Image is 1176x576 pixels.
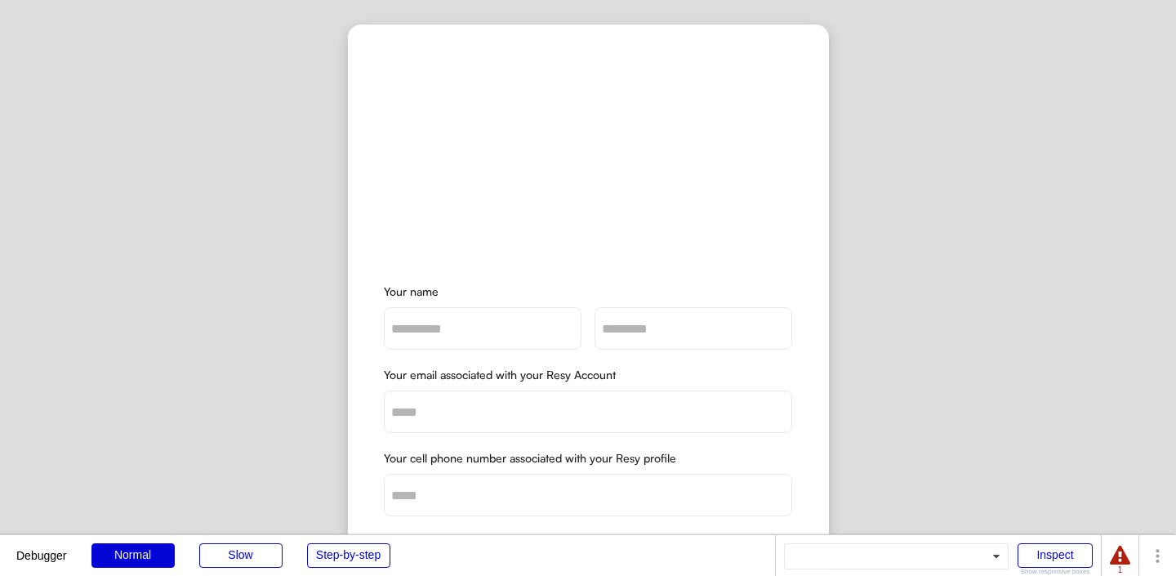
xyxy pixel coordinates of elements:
[384,453,792,464] div: Your cell phone number associated with your Resy profile
[307,543,390,568] div: Step-by-step
[384,286,792,297] div: Your name
[16,535,67,561] div: Debugger
[1018,569,1093,575] div: Show responsive boxes
[1110,566,1130,574] div: 1
[199,543,283,568] div: Slow
[384,369,792,381] div: Your email associated with your Resy Account
[91,543,175,568] div: Normal
[1018,543,1093,568] div: Inspect
[506,60,670,224] img: yH5BAEAAAAALAAAAAABAAEAAAIBRAA7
